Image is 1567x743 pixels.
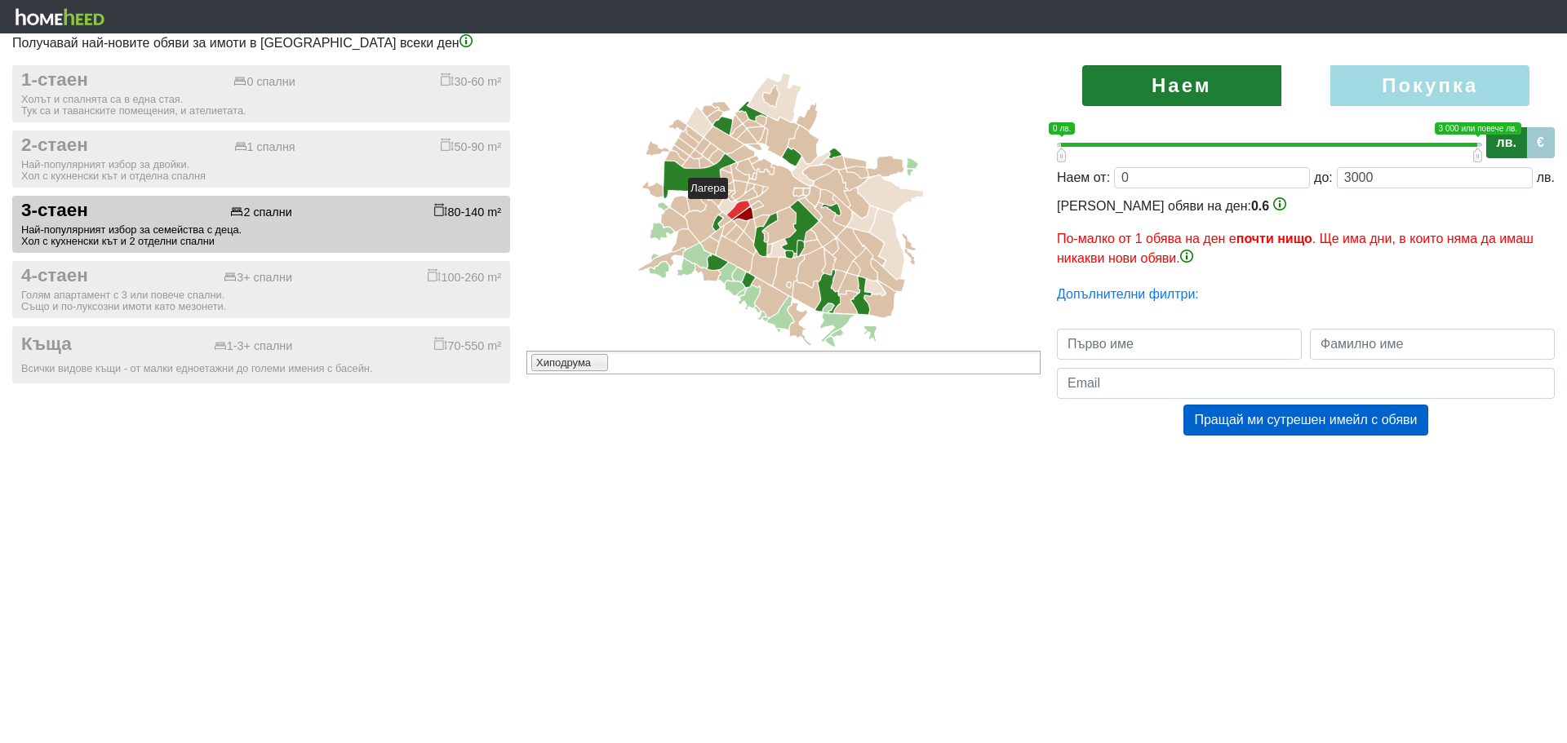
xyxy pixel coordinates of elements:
[21,224,501,247] div: Най-популярният избор за семейства с деца. Хол с кухненски кът и 2 отделни спални
[1057,329,1302,360] input: Първо име
[21,135,88,157] span: 2-стаен
[1314,168,1333,188] div: до:
[12,326,510,383] button: Къща 1-3+ спални 70-550 m² Всички видове къщи - от малки едноетажни до големи имения с басейн.
[1082,65,1281,106] label: Наем
[536,356,591,369] span: Хиподрума
[428,268,501,285] div: 100-260 m²
[1183,405,1427,436] button: Пращай ми сутрешен имейл с обяви
[21,69,88,91] span: 1-стаен
[1057,287,1199,301] a: Допълнителни филтри:
[21,363,501,374] div: Всички видове къщи - от малки едноетажни до големи имения с басейн.
[21,334,72,356] span: Къща
[1057,168,1110,188] div: Наем от:
[233,75,295,89] div: 0 спални
[1310,329,1555,360] input: Фамилно име
[21,290,501,312] div: Голям апартамент с 3 или повече спални. Също и по-луксозни имоти като мезонети.
[1057,229,1555,268] p: По-малко от 1 обява на ден е . Ще има дни, в които няма да имаш никакви нови обяви.
[224,271,292,285] div: 3+ спални
[21,265,88,287] span: 4-стаен
[21,94,501,117] div: Холът и спалнята са в една стая. Тук са и таванските помещения, и ателиетата.
[434,337,501,353] div: 70-550 m²
[12,261,510,318] button: 4-стаен 3+ спални 100-260 m² Голям апартамент с 3 или повече спални.Също и по-луксозни имоти като...
[434,203,501,219] div: 80-140 m²
[1057,368,1555,399] input: Email
[21,159,501,182] div: Най-популярният избор за двойки. Хол с кухненски кът и отделна спалня
[12,65,510,122] button: 1-стаен 0 спални 30-60 m² Холът и спалнята са в една стая.Тук са и таванските помещения, и ателие...
[12,33,1555,53] p: Получавай най-новите обяви за имоти в [GEOGRAPHIC_DATA] всеки ден
[21,200,88,222] span: 3-стаен
[1526,127,1555,158] label: €
[230,206,291,219] div: 2 спални
[1049,122,1075,135] span: 0 лв.
[1251,199,1269,213] span: 0.6
[12,130,510,188] button: 2-стаен 1 спалня 50-90 m² Най-популярният избор за двойки.Хол с кухненски кът и отделна спалня
[1057,197,1555,268] div: [PERSON_NAME] обяви на ден:
[214,339,293,353] div: 1-3+ спални
[234,140,295,154] div: 1 спалня
[1435,122,1521,135] span: 3 000 или повече лв.
[459,34,473,47] img: info-3.png
[1330,65,1529,106] label: Покупка
[12,196,510,253] button: 3-стаен 2 спални 80-140 m² Най-популярният избор за семейства с деца.Хол с кухненски кът и 2 отде...
[441,73,501,89] div: 30-60 m²
[441,138,501,154] div: 50-90 m²
[1486,127,1527,158] label: лв.
[1180,250,1193,263] img: info-3.png
[1537,168,1555,188] div: лв.
[1273,197,1286,210] img: info-3.png
[1236,232,1312,245] b: почти нищо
